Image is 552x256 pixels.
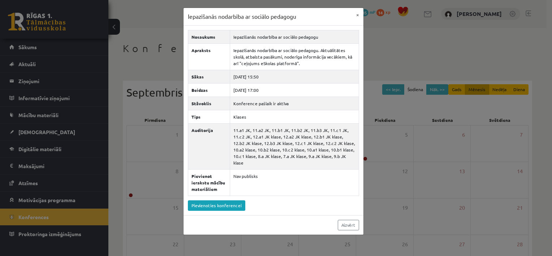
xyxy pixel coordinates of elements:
[230,97,359,110] td: Konference pašlaik ir aktīva
[188,97,230,110] th: Stāvoklis
[188,43,230,70] th: Apraksts
[338,220,359,230] a: Aizvērt
[188,169,230,196] th: Pievienot ierakstu mācību materiāliem
[188,12,296,21] h3: Iepazīšanās nodarbība ar sociālo pedagogu
[188,30,230,43] th: Nosaukums
[188,123,230,169] th: Auditorija
[230,169,359,196] td: Nav publisks
[352,8,363,22] button: ×
[230,70,359,83] td: [DATE] 15:50
[188,70,230,83] th: Sākas
[230,110,359,123] td: Klases
[188,200,245,211] a: Pievienoties konferencei
[188,110,230,123] th: Tips
[230,30,359,43] td: Iepazīšanās nodarbība ar sociālo pedagogu
[230,43,359,70] td: Iepazīšanās nodarbība ar sociālo pedagogu. Aktuālitātes skolā, atbalsta pasākumi, noderīga inform...
[230,123,359,169] td: 11.a1 JK, 11.a2 JK, 11.b1 JK, 11.b2 JK, 11.b3 JK, 11.c1 JK, 11.c2 JK, 12.a1 JK klase, 12.a2 JK kl...
[230,83,359,97] td: [DATE] 17:00
[188,83,230,97] th: Beidzas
